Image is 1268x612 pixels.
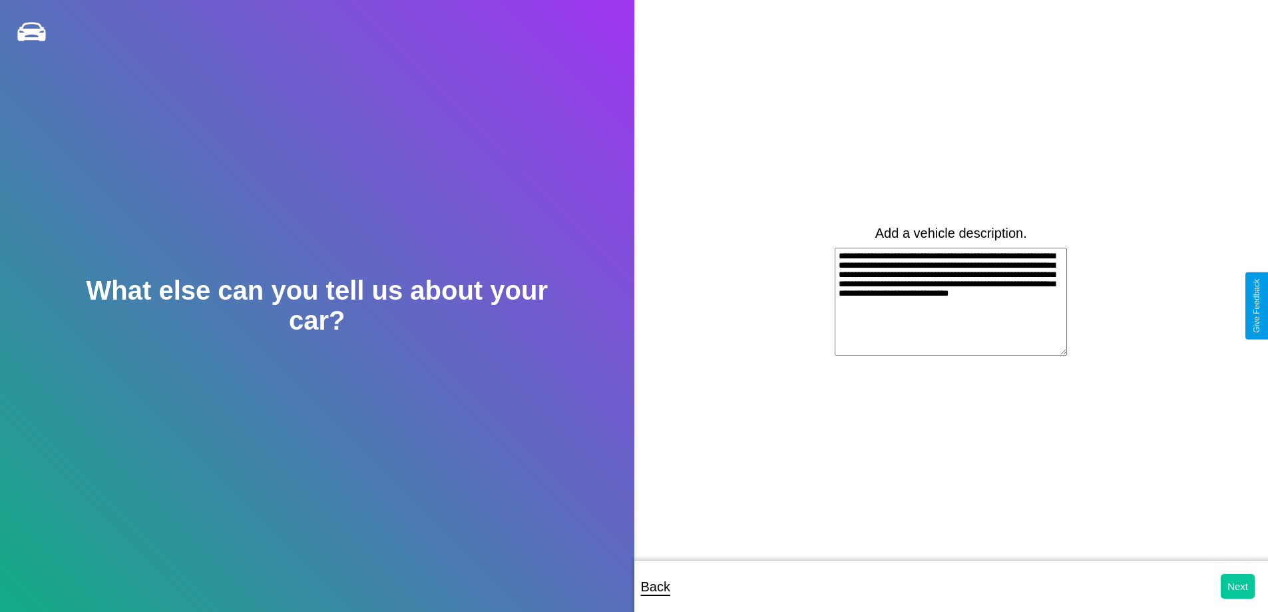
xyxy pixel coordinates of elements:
[1252,279,1261,333] div: Give Feedback
[875,226,1027,241] label: Add a vehicle description.
[1221,574,1255,599] button: Next
[641,575,670,599] p: Back
[63,276,570,336] h2: What else can you tell us about your car?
